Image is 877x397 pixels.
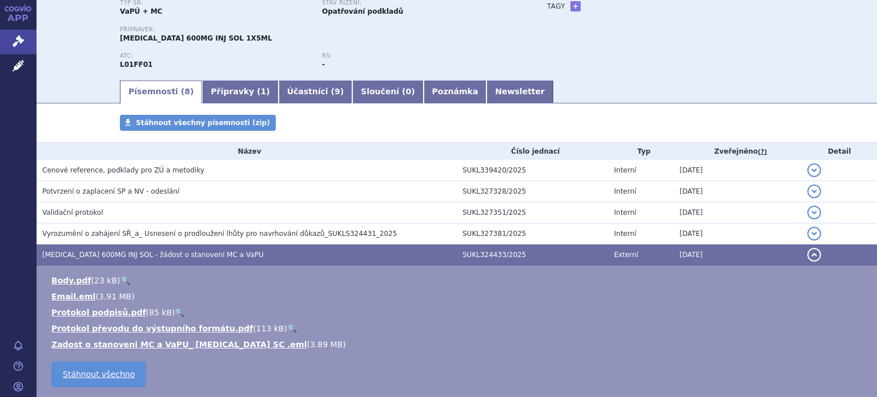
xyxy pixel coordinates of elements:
[335,87,340,96] span: 9
[120,61,152,69] strong: NIVOLUMAB
[405,87,411,96] span: 0
[120,276,130,285] a: 🔍
[807,163,821,177] button: detail
[51,307,866,318] li: ( )
[120,7,162,15] strong: VaPÚ + MC
[457,223,609,244] td: SUKL327381/2025
[261,87,267,96] span: 1
[310,340,343,349] span: 3.89 MB
[674,223,802,244] td: [DATE]
[287,324,297,333] a: 🔍
[674,143,802,160] th: Zveřejněno
[674,181,802,202] td: [DATE]
[120,81,202,103] a: Písemnosti (8)
[42,166,204,174] span: Cenové reference, podklady pro ZÚ a metodiky
[486,81,553,103] a: Newsletter
[51,292,95,301] a: Email.eml
[614,166,637,174] span: Interní
[42,251,263,259] span: OPDIVO 600MG INJ SOL - žádost o stanovení MC a VaPU
[184,87,190,96] span: 8
[136,119,270,127] span: Stáhnout všechny písemnosti (zip)
[94,276,117,285] span: 23 kB
[802,143,877,160] th: Detail
[51,340,307,349] a: Zadost o stanoveni MC a VaPU_ [MEDICAL_DATA] SC .eml
[674,202,802,223] td: [DATE]
[457,202,609,223] td: SUKL327351/2025
[120,53,311,59] p: ATC:
[51,291,866,302] li: ( )
[609,143,674,160] th: Typ
[457,181,609,202] td: SUKL327328/2025
[51,275,866,286] li: ( )
[352,81,423,103] a: Sloučení (0)
[674,244,802,266] td: [DATE]
[279,81,352,103] a: Účastníci (9)
[322,53,513,59] p: RS:
[807,227,821,240] button: detail
[807,185,821,198] button: detail
[424,81,487,103] a: Poznámka
[120,34,272,42] span: [MEDICAL_DATA] 600MG INJ SOL 1X5ML
[674,160,802,181] td: [DATE]
[457,160,609,181] td: SUKL339420/2025
[37,143,457,160] th: Název
[175,308,184,317] a: 🔍
[149,308,172,317] span: 85 kB
[202,81,278,103] a: Přípravky (1)
[120,26,524,33] p: Přípravek:
[614,251,638,259] span: Externí
[51,339,866,350] li: ( )
[51,308,146,317] a: Protokol podpisů.pdf
[51,324,253,333] a: Protokol převodu do výstupního formátu.pdf
[42,230,397,238] span: Vyrozumění o zahájení SŘ_a_ Usnesení o prodloužení lhůty pro navrhování důkazů_SUKLS324431_2025
[807,206,821,219] button: detail
[457,143,609,160] th: Číslo jednací
[322,7,403,15] strong: Opatřování podkladů
[42,208,103,216] span: Validační protokol
[614,230,637,238] span: Interní
[807,248,821,262] button: detail
[457,244,609,266] td: SUKL324433/2025
[322,61,325,69] strong: -
[99,292,131,301] span: 3.91 MB
[614,187,637,195] span: Interní
[51,362,146,387] a: Stáhnout všechno
[758,148,767,156] abbr: (?)
[570,1,581,11] a: +
[256,324,284,333] span: 113 kB
[51,323,866,334] li: ( )
[614,208,637,216] span: Interní
[51,276,91,285] a: Body.pdf
[42,187,179,195] span: Potvrzení o zaplacení SP a NV - odeslání
[120,115,276,131] a: Stáhnout všechny písemnosti (zip)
